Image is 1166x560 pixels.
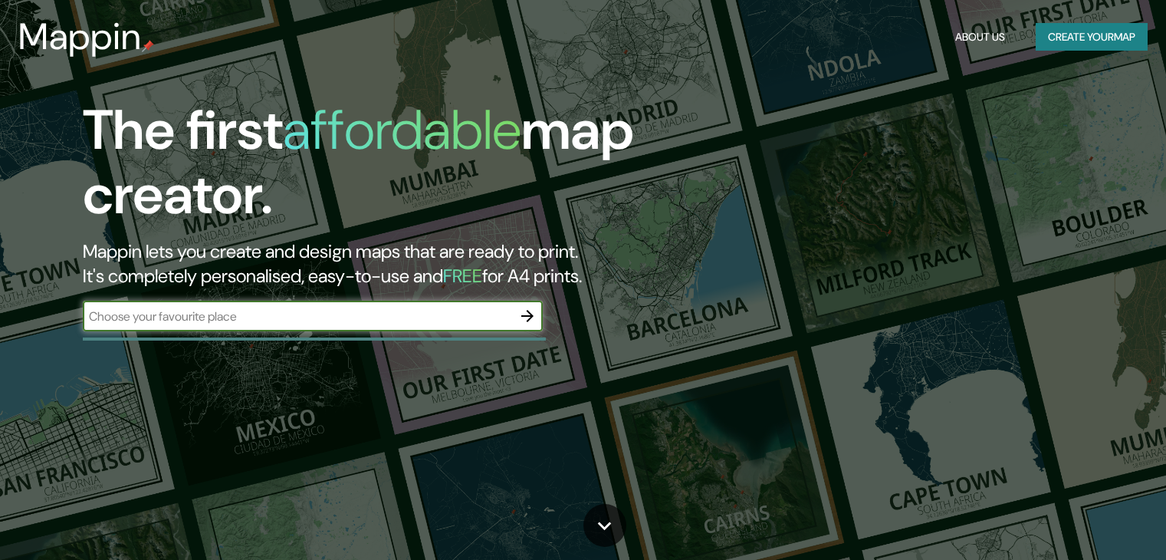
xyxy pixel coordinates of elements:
input: Choose your favourite place [83,308,512,325]
h3: Mappin [18,15,142,58]
button: About Us [949,23,1011,51]
iframe: Help widget launcher [1030,500,1149,543]
h2: Mappin lets you create and design maps that are ready to print. It's completely personalised, eas... [83,239,666,288]
h5: FREE [443,264,482,288]
h1: affordable [283,94,521,166]
h1: The first map creator. [83,98,666,239]
img: mappin-pin [142,40,154,52]
button: Create yourmap [1036,23,1148,51]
